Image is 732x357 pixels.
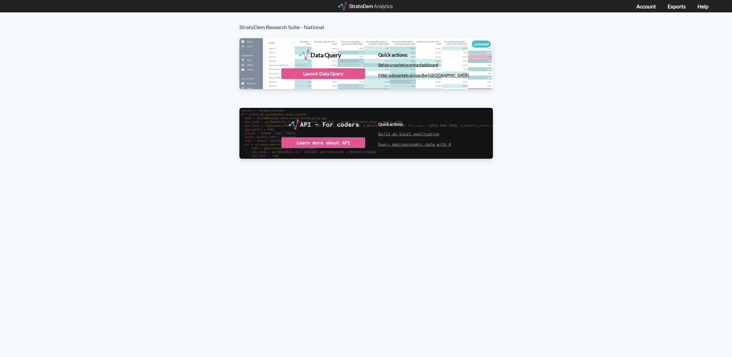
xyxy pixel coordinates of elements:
div: Launch Data Query [281,68,365,79]
a: Set up a market scoring dashboard [378,62,438,67]
a: Filter submarkets across the [GEOGRAPHIC_DATA] [378,73,469,78]
div: Learn more about API [281,137,365,148]
h3: StratoDem Research Suite - National [239,12,500,30]
div: Licensed [472,41,491,48]
h4: Quick actions: [378,52,469,57]
a: Account [636,3,656,9]
a: Build an Excel application [378,131,439,136]
a: Help [697,3,709,9]
h4: Quick actions: [378,122,451,126]
div: API - For coders [300,120,359,130]
a: Exports [668,3,686,9]
div: Data Query [311,50,341,60]
a: Query macroeconomic data with R [378,142,451,147]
